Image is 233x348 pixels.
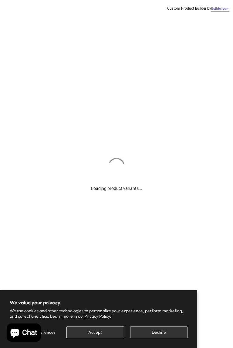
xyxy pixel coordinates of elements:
[10,308,187,319] p: We use cookies and other technologies to personalize your experience, perform marketing, and coll...
[5,323,43,343] inbox-online-store-chat: Shopify online store chat
[84,313,111,319] a: Privacy Policy.
[130,326,187,338] button: Decline
[91,176,142,192] div: Loading product variants...
[211,6,229,11] a: Buildateam
[10,300,187,305] h2: We value your privacy
[167,6,229,11] div: Custom Product Builder by
[66,326,124,338] button: Accept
